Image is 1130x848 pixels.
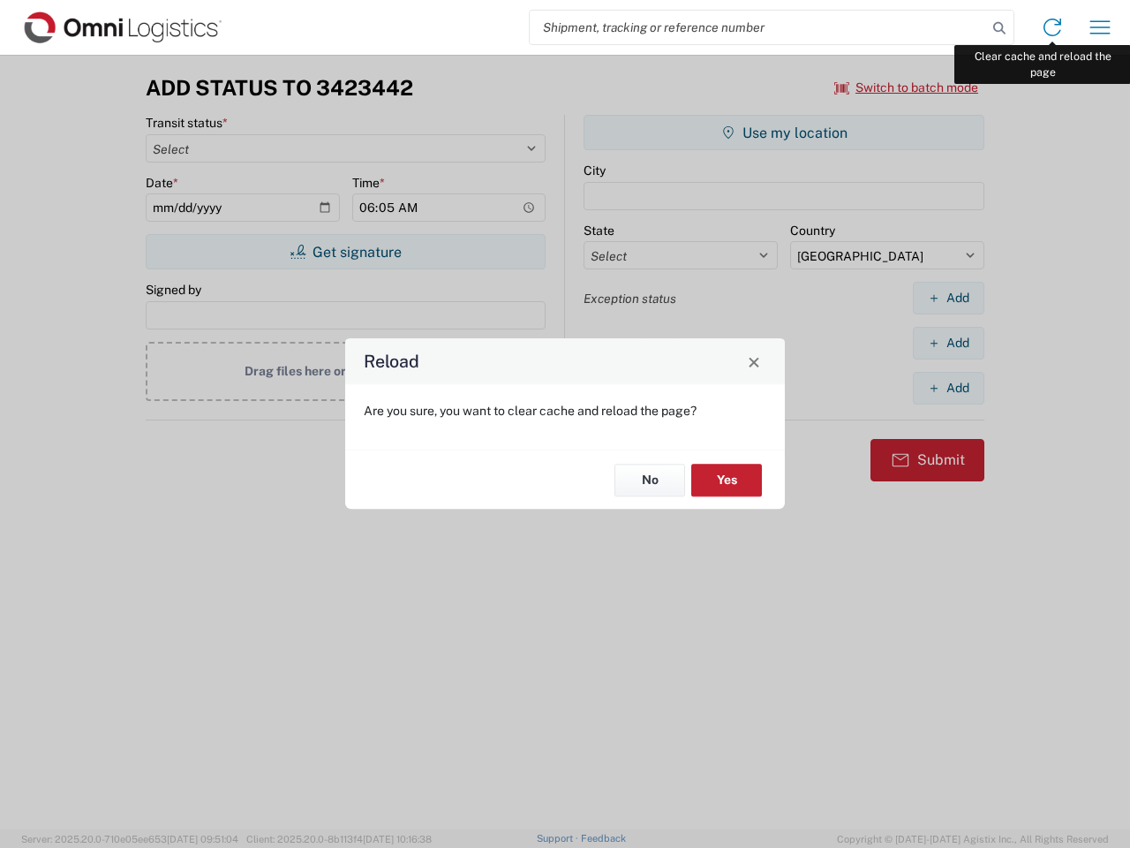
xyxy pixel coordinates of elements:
p: Are you sure, you want to clear cache and reload the page? [364,403,766,419]
h4: Reload [364,349,419,375]
button: No [614,464,685,496]
input: Shipment, tracking or reference number [530,11,987,44]
button: Yes [691,464,762,496]
button: Close [742,349,766,374]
